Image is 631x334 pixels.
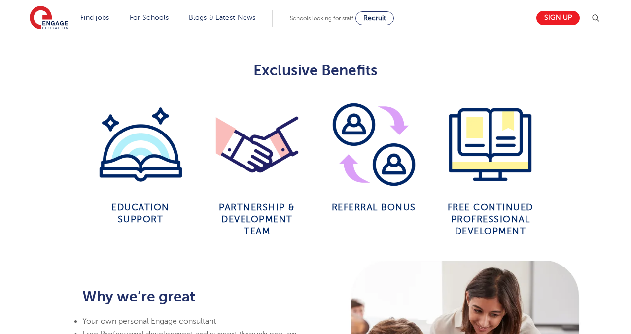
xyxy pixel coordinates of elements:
h2: Why we’re great [82,288,303,305]
a: Partnership & Development Team [212,201,302,237]
a: Blogs & Latest News [189,14,256,21]
a: Sign up [536,11,580,25]
span: Free continued Profressional development [448,202,533,236]
li: Your own personal Engage consultant [82,315,303,328]
a: Recruit [355,11,394,25]
span: Recruit [363,14,386,22]
a: For Schools [130,14,169,21]
span: Education Support [111,202,170,224]
a: Referral Bonus [329,201,419,213]
span: Referral Bonus [332,202,416,212]
a: Find jobs [80,14,109,21]
span: Partnership & Development Team [219,202,295,236]
span: Schools looking for staff [290,15,353,22]
a: Free continued Profressional development [446,201,535,237]
h2: Exclusive Benefits [74,62,558,79]
img: Engage Education [30,6,68,31]
a: Education Support [96,201,185,225]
